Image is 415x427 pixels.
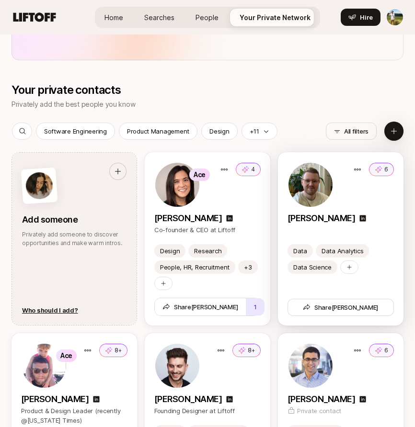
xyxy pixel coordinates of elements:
[251,165,255,174] p: 4
[250,126,259,136] p: +11
[12,99,135,110] p: Privately add the best people you know
[244,262,252,272] p: +3
[196,13,219,22] span: People
[322,246,363,256] p: Data Analytics
[127,126,189,136] p: Product Management
[246,298,265,315] button: 1
[209,126,229,136] p: Design
[369,344,394,357] button: 6
[278,152,403,326] a: 6[PERSON_NAME]DataData AnalyticsData ScienceShare[PERSON_NAME]
[293,246,307,256] p: Data
[194,169,206,180] p: Ace
[99,344,127,357] button: 8+
[384,346,388,355] p: 6
[303,303,379,312] span: Share [PERSON_NAME]
[60,350,72,361] p: Ace
[288,212,355,225] p: [PERSON_NAME]
[22,213,127,226] p: Add someone
[288,299,394,316] button: Share[PERSON_NAME]
[160,246,180,256] p: Design
[360,12,373,22] span: Hire
[236,163,261,176] button: 4
[288,163,333,207] img: 82f93172_fc2c_4594_920c_6bf1416d794f.jpg
[12,83,135,97] p: Your private contacts
[160,262,230,272] p: People, HR, Recruitment
[162,302,238,312] span: Share [PERSON_NAME]
[154,225,261,235] p: Co-founder & CEO at Liftoff
[369,163,394,176] button: 6
[21,406,127,425] p: Product & Design Leader (recently @[US_STATE] Times)
[155,344,199,388] img: 7bf30482_e1a5_47b4_9e0f_fc49ddd24bf6.jpg
[104,13,123,22] span: Home
[21,393,89,406] p: [PERSON_NAME]
[297,406,341,416] p: Private contact
[154,212,222,225] p: [PERSON_NAME]
[326,123,377,140] button: All filters
[194,246,221,256] p: Research
[341,9,380,26] button: Hire
[240,13,311,22] span: Your Private Network
[232,9,318,26] a: Your Private Network
[137,9,182,26] a: Searches
[144,13,174,22] span: Searches
[386,9,403,26] button: Tyler Kieft
[154,393,222,406] p: [PERSON_NAME]
[155,163,199,207] img: 71d7b91d_d7cb_43b4_a7ea_a9b2f2cc6e03.jpg
[387,9,403,25] img: Tyler Kieft
[188,9,226,26] a: People
[145,152,270,326] a: Ace4[PERSON_NAME]Co-founder & CEO at LiftoffDesignResearchPeople, HR, Recruitment+3Share[PERSON_N...
[154,406,261,416] p: Founding Designer at Liftoff
[155,298,246,315] button: Share[PERSON_NAME]
[115,346,122,355] p: 8+
[384,165,388,174] p: 6
[288,344,333,388] img: 13b262d6_b9b7_4017_9bb8_b1372c7a381e.jpg
[22,230,127,247] p: Privately add someone to discover opportunities and make warm intros.
[288,393,355,406] p: [PERSON_NAME]
[293,262,332,272] p: Data Science
[22,344,66,388] img: ACg8ocInyrGrb4MC9uz50sf4oDbeg82BTXgt_Vgd6-yBkTRc-xTs8ygV=s160-c
[25,171,54,200] img: woman-with-black-hair.jpg
[242,123,277,140] button: +11
[232,344,261,357] button: 8+
[44,126,107,136] p: Software Engineering
[248,346,255,355] p: 8+
[97,9,131,26] a: Home
[22,305,78,315] div: Who should I add?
